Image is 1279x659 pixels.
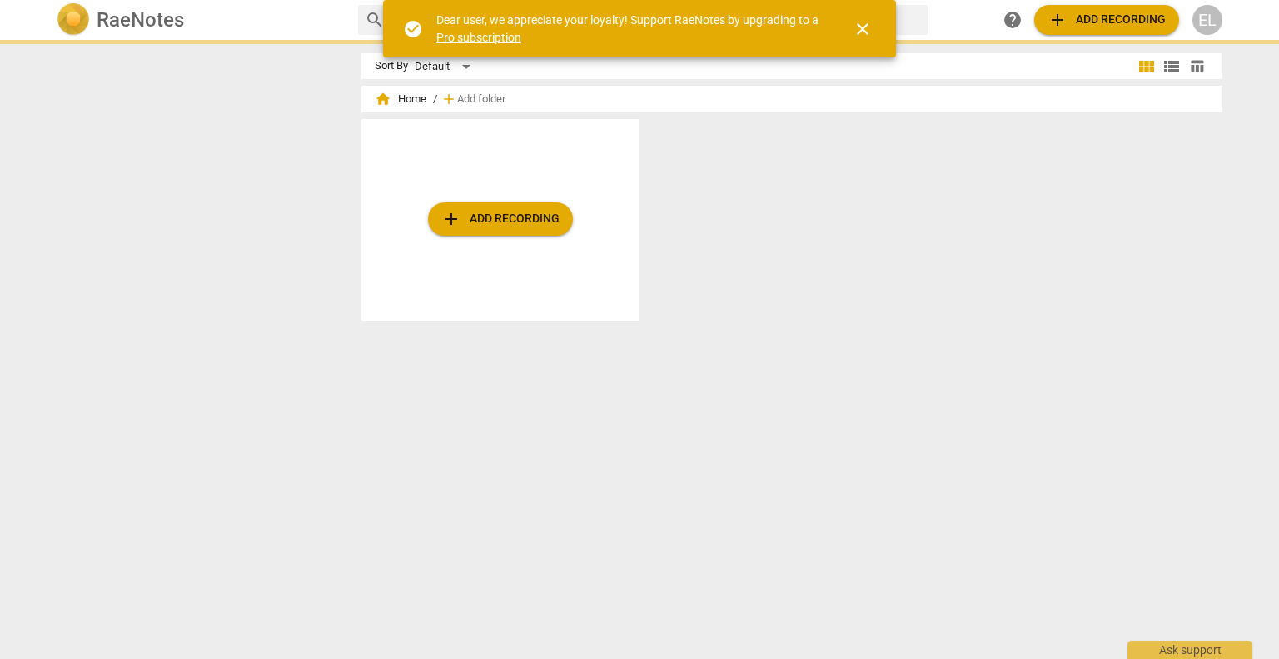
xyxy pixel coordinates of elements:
span: Add recording [1048,10,1166,30]
img: Logo [57,3,90,37]
a: LogoRaeNotes [57,3,345,37]
div: Sort By [375,60,408,72]
a: Pro subscription [436,31,521,44]
h2: RaeNotes [97,8,184,32]
span: Add folder [457,93,505,106]
span: close [853,19,873,39]
span: table_chart [1189,58,1205,74]
button: Tile view [1134,54,1159,79]
div: Default [415,53,476,80]
button: Upload [1034,5,1179,35]
button: EL [1192,5,1222,35]
span: search [365,10,385,30]
span: Add recording [441,209,560,229]
span: check_circle [403,19,423,39]
button: Upload [428,202,573,236]
span: add [440,91,457,107]
a: Help [998,5,1028,35]
span: / [433,93,437,106]
span: view_module [1137,57,1157,77]
div: Dear user, we appreciate your loyalty! Support RaeNotes by upgrading to a [436,12,823,46]
button: List view [1159,54,1184,79]
span: view_list [1162,57,1182,77]
span: add [1048,10,1067,30]
span: home [375,91,391,107]
span: add [441,209,461,229]
button: Close [843,9,883,49]
span: Home [375,91,426,107]
div: Ask support [1127,641,1252,659]
span: help [1003,10,1023,30]
button: Table view [1184,54,1209,79]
